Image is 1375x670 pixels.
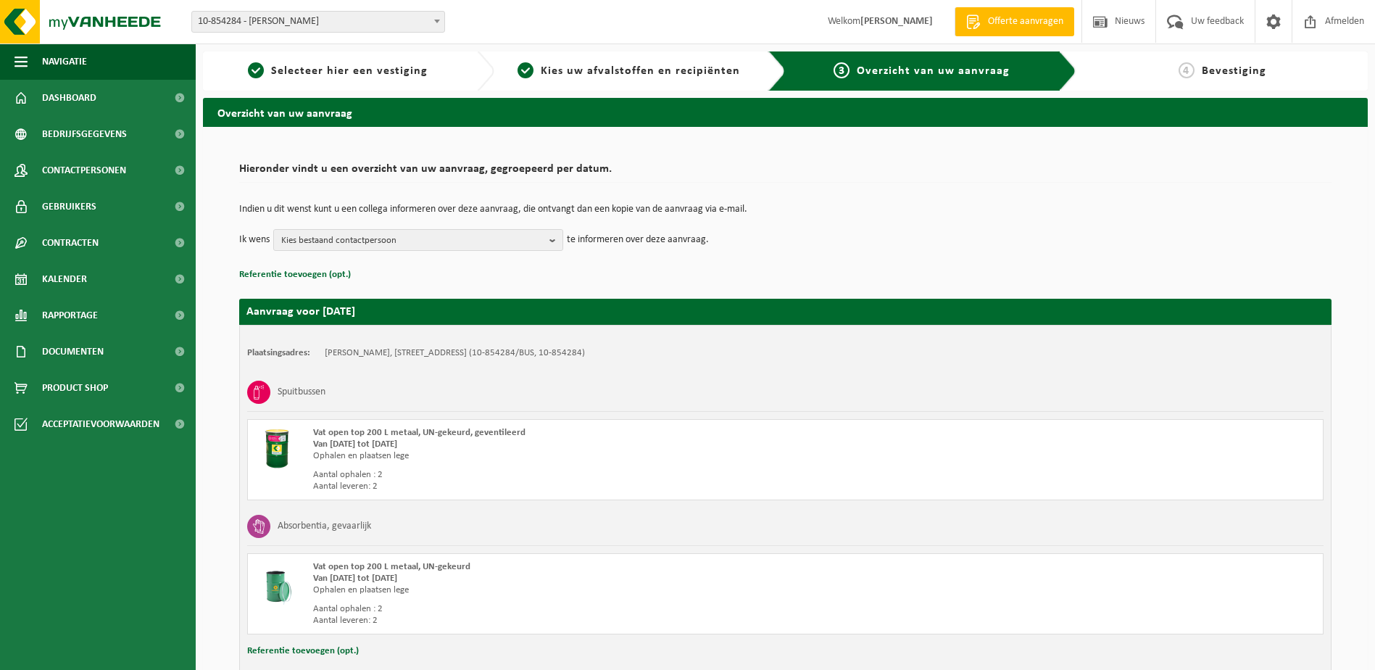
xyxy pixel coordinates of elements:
[281,230,544,252] span: Kies bestaand contactpersoon
[567,229,709,251] p: te informeren over deze aanvraag.
[42,152,126,189] span: Contactpersonen
[313,469,844,481] div: Aantal ophalen : 2
[955,7,1074,36] a: Offerte aanvragen
[313,584,844,596] div: Ophalen en plaatsen lege
[271,65,428,77] span: Selecteer hier een vestiging
[210,62,465,80] a: 1Selecteer hier een vestiging
[247,348,310,357] strong: Plaatsingsadres:
[42,225,99,261] span: Contracten
[192,12,444,32] span: 10-854284 - ELIA LENDELEDE - LENDELEDE
[246,306,355,318] strong: Aanvraag voor [DATE]
[239,229,270,251] p: Ik wens
[313,615,844,626] div: Aantal leveren: 2
[984,15,1067,29] span: Offerte aanvragen
[255,427,299,471] img: PB-OT-0200-MET-00-03.png
[313,574,397,583] strong: Van [DATE] tot [DATE]
[857,65,1010,77] span: Overzicht van uw aanvraag
[1179,62,1195,78] span: 4
[278,381,325,404] h3: Spuitbussen
[273,229,563,251] button: Kies bestaand contactpersoon
[518,62,533,78] span: 2
[203,98,1368,126] h2: Overzicht van uw aanvraag
[7,638,242,670] iframe: chat widget
[239,204,1332,215] p: Indien u dit wenst kunt u een collega informeren over deze aanvraag, die ontvangt dan een kopie v...
[42,334,104,370] span: Documenten
[42,189,96,225] span: Gebruikers
[1202,65,1266,77] span: Bevestiging
[42,116,127,152] span: Bedrijfsgegevens
[541,65,740,77] span: Kies uw afvalstoffen en recipiënten
[42,297,98,334] span: Rapportage
[313,562,470,571] span: Vat open top 200 L metaal, UN-gekeurd
[860,16,933,27] strong: [PERSON_NAME]
[248,62,264,78] span: 1
[247,642,359,661] button: Referentie toevoegen (opt.)
[278,515,371,538] h3: Absorbentia, gevaarlijk
[42,261,87,297] span: Kalender
[313,603,844,615] div: Aantal ophalen : 2
[239,163,1332,183] h2: Hieronder vindt u een overzicht van uw aanvraag, gegroepeerd per datum.
[313,481,844,492] div: Aantal leveren: 2
[313,450,844,462] div: Ophalen en plaatsen lege
[502,62,757,80] a: 2Kies uw afvalstoffen en recipiënten
[42,80,96,116] span: Dashboard
[42,44,87,80] span: Navigatie
[239,265,351,284] button: Referentie toevoegen (opt.)
[313,428,526,437] span: Vat open top 200 L metaal, UN-gekeurd, geventileerd
[834,62,849,78] span: 3
[42,406,159,442] span: Acceptatievoorwaarden
[313,439,397,449] strong: Van [DATE] tot [DATE]
[191,11,445,33] span: 10-854284 - ELIA LENDELEDE - LENDELEDE
[325,347,585,359] td: [PERSON_NAME], [STREET_ADDRESS] (10-854284/BUS, 10-854284)
[255,561,299,605] img: PB-OT-0200-MET-00-02.png
[42,370,108,406] span: Product Shop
